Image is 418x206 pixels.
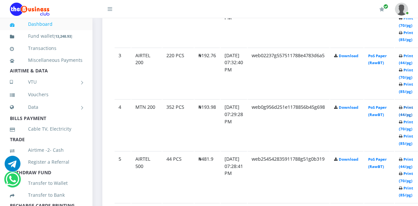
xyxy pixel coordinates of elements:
a: VTU [10,74,83,90]
a: Print (44/pg) [399,105,413,117]
a: Dashboard [10,17,83,32]
a: Miscellaneous Payments [10,53,83,68]
td: [DATE] 07:32:40 PM [221,48,247,99]
a: Print (85/pg) [399,82,413,94]
td: 5 [115,151,131,202]
a: Transfer to Wallet [10,176,83,191]
a: Download [339,157,358,162]
td: AIRTEL 500 [131,151,162,202]
a: Print (44/pg) [399,157,413,169]
a: Chat for support [5,161,20,172]
td: 352 PCS [162,99,194,150]
a: Print (70/pg) [399,171,413,183]
a: Print (85/pg) [399,30,413,42]
a: Download [339,53,358,58]
a: Cable TV, Electricity [10,121,83,137]
b: 13,248.93 [55,34,71,39]
a: Print (70/pg) [399,67,413,80]
a: Data [10,99,83,115]
span: Renew/Upgrade Subscription [383,4,388,9]
a: Register a Referral [10,154,83,170]
a: Print (85/pg) [399,134,413,146]
a: Airtime -2- Cash [10,143,83,158]
small: [ ] [54,34,72,39]
a: Chat for support [6,176,19,187]
td: web254542835911788g51g0b319 [248,151,330,202]
td: 4 [115,99,131,150]
td: web02237g557511788e4783d6a5 [248,48,330,99]
img: User [395,3,408,16]
td: 220 PCS [162,48,194,99]
td: 44 PCS [162,151,194,202]
td: ₦193.98 [194,99,220,150]
td: MTN 200 [131,99,162,150]
td: AIRTEL 200 [131,48,162,99]
td: web0g956d251e1178856b45g698 [248,99,330,150]
td: [DATE] 07:28:41 PM [221,151,247,202]
a: Transactions [10,41,83,56]
td: [DATE] 07:29:28 PM [221,99,247,150]
a: Print (44/pg) [399,53,413,65]
a: Fund wallet[13,248.93] [10,28,83,44]
td: 3 [115,48,131,99]
a: PoS Paper (RawBT) [368,53,387,65]
td: ₦481.9 [194,151,220,202]
a: Vouchers [10,87,83,102]
td: ₦192.76 [194,48,220,99]
a: Transfer to Bank [10,187,83,203]
a: Download [339,105,358,110]
a: Print (85/pg) [399,185,413,198]
a: PoS Paper (RawBT) [368,105,387,117]
i: Renew/Upgrade Subscription [379,7,384,12]
img: Logo [10,3,50,16]
a: Print (70/pg) [399,119,413,132]
a: PoS Paper (RawBT) [368,157,387,169]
